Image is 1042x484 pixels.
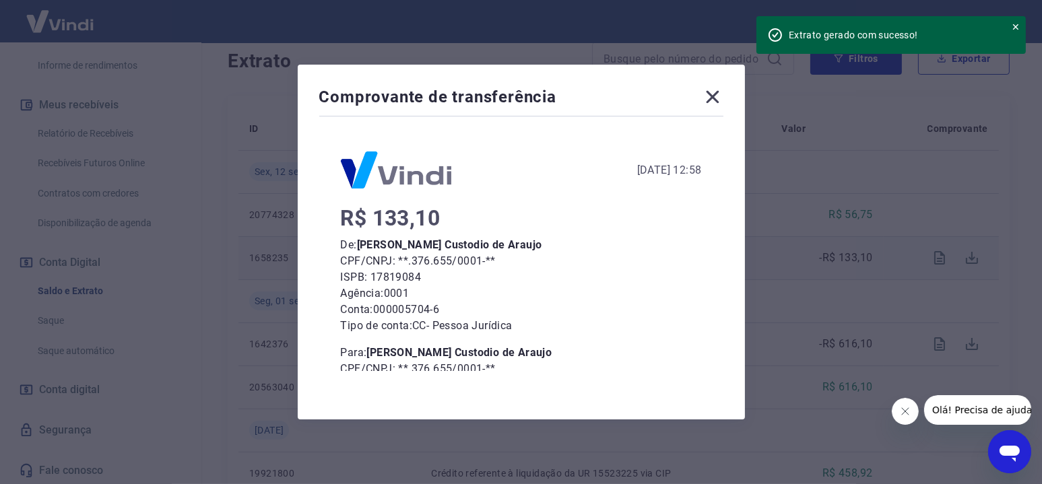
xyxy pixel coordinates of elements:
[341,345,702,361] p: Para:
[319,86,723,113] div: Comprovante de transferência
[367,346,552,359] b: [PERSON_NAME] Custodio de Araujo
[789,28,995,42] div: Extrato gerado com sucesso!
[341,285,702,302] p: Agência: 0001
[341,302,702,318] p: Conta: 000005704-6
[8,9,113,20] span: Olá! Precisa de ajuda?
[341,151,451,188] img: Logo
[341,253,702,269] p: CPF/CNPJ: **.376.655/0001-**
[341,237,702,253] p: De:
[341,318,702,334] p: Tipo de conta: CC - Pessoa Jurídica
[892,398,919,425] iframe: Fechar mensagem
[341,269,702,285] p: ISPB: 17819084
[341,361,702,377] p: CPF/CNPJ: **.376.655/0001-**
[988,430,1031,473] iframe: Botão para abrir a janela de mensagens
[637,162,702,178] div: [DATE] 12:58
[924,395,1031,425] iframe: Mensagem da empresa
[341,205,441,231] span: R$ 133,10
[357,238,542,251] b: [PERSON_NAME] Custodio de Araujo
